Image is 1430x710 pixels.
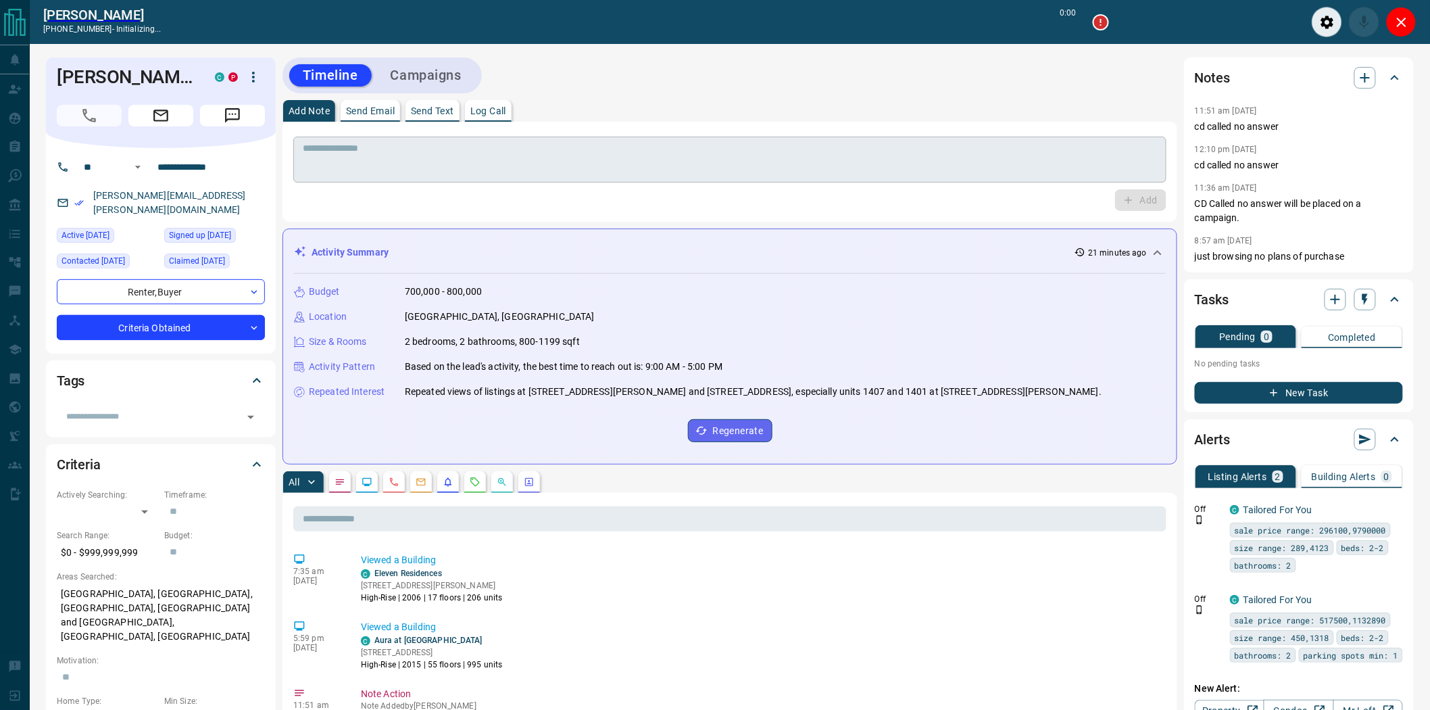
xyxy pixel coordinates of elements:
p: Building Alerts [1312,472,1376,481]
h2: Notes [1195,67,1230,89]
div: condos.ca [1230,505,1239,515]
svg: Opportunities [497,477,508,488]
span: Email [128,105,193,126]
div: condos.ca [361,636,370,646]
span: sale price range: 296100,9790000 [1235,523,1386,537]
p: 0 [1384,472,1389,481]
span: Active [DATE] [61,229,109,242]
p: All [289,477,299,487]
svg: Push Notification Only [1195,515,1204,525]
div: Close [1386,7,1416,37]
span: Signed up [DATE] [169,229,231,242]
p: Repeated Interest [309,385,385,399]
button: Open [241,408,260,427]
a: Tailored For You [1243,594,1312,605]
a: [PERSON_NAME] [43,7,162,23]
p: 12:10 pm [DATE] [1195,145,1257,154]
span: beds: 2-2 [1341,631,1384,644]
h2: Tasks [1195,289,1229,310]
div: Tags [57,364,265,397]
p: Completed [1328,333,1376,342]
p: 2 bedrooms, 2 bathrooms, 800-1199 sqft [405,335,580,349]
svg: Lead Browsing Activity [362,477,372,488]
h2: Alerts [1195,429,1230,450]
p: High-Rise | 2015 | 55 floors | 995 units [361,659,503,671]
span: Contacted [DATE] [61,254,125,268]
svg: Calls [389,477,399,488]
svg: Agent Actions [524,477,535,488]
p: Listing Alerts [1208,472,1267,481]
p: Budget [309,285,340,299]
p: 700,000 - 800,000 [405,285,482,299]
p: 2 [1275,472,1281,481]
p: Search Range: [57,529,157,542]
div: Criteria Obtained [57,315,265,340]
h2: Tags [57,370,84,392]
p: Activity Pattern [309,360,375,374]
div: condos.ca [1230,595,1239,605]
p: 8:57 am [DATE] [1195,236,1252,245]
div: Activity Summary21 minutes ago [294,240,1166,265]
p: 11:36 am [DATE] [1195,183,1257,193]
p: Off [1195,593,1222,605]
h2: Criteria [57,454,101,475]
div: Notes [1195,62,1403,94]
button: Campaigns [377,64,475,87]
a: Aura at [GEOGRAPHIC_DATA] [374,636,483,645]
div: Renter , Buyer [57,279,265,304]
p: High-Rise | 2006 | 17 floors | 206 units [361,592,503,604]
p: Viewed a Building [361,553,1161,567]
div: Mute [1349,7,1379,37]
span: size range: 289,4123 [1235,541,1329,554]
p: 21 minutes ago [1088,247,1147,259]
p: Actively Searching: [57,489,157,501]
p: 0 [1264,332,1269,341]
h1: [PERSON_NAME] [57,66,195,88]
a: [PERSON_NAME][EMAIL_ADDRESS][PERSON_NAME][DOMAIN_NAME] [93,190,246,215]
div: Thu Jan 28 2021 [164,254,265,273]
div: Criteria [57,448,265,481]
span: size range: 450,1318 [1235,631,1329,644]
button: Timeline [289,64,372,87]
p: Activity Summary [312,245,389,260]
p: 0:00 [1060,7,1077,37]
svg: Notes [335,477,345,488]
p: cd called no answer [1195,120,1403,134]
p: [DATE] [293,643,341,653]
p: Min Size: [164,695,265,707]
div: Audio Settings [1312,7,1342,37]
a: Tailored For You [1243,504,1312,515]
svg: Listing Alerts [443,477,453,488]
p: [STREET_ADDRESS][PERSON_NAME] [361,579,503,592]
p: No pending tasks [1195,354,1403,374]
p: Add Note [289,106,330,116]
p: Timeframe: [164,489,265,501]
p: Budget: [164,529,265,542]
p: cd called no answer [1195,158,1403,172]
p: [GEOGRAPHIC_DATA], [GEOGRAPHIC_DATA], [GEOGRAPHIC_DATA], [GEOGRAPHIC_DATA] and [GEOGRAPHIC_DATA],... [57,583,265,648]
p: $0 - $999,999,999 [57,542,157,564]
span: Claimed [DATE] [169,254,225,268]
svg: Email Verified [74,198,84,208]
div: condos.ca [361,569,370,579]
p: just browsing no plans of purchase [1195,250,1403,264]
p: Motivation: [57,655,265,667]
p: 11:51 am [293,701,341,710]
p: Off [1195,503,1222,515]
div: Fri Aug 08 2025 [57,254,157,273]
p: Based on the lead's activity, the best time to reach out is: 9:00 AM - 5:00 PM [405,360,722,374]
svg: Requests [470,477,480,488]
p: Note Action [361,687,1161,701]
span: initializing... [116,24,162,34]
p: Send Email [346,106,395,116]
p: Repeated views of listings at [STREET_ADDRESS][PERSON_NAME] and [STREET_ADDRESS], especially unit... [405,385,1102,399]
p: Location [309,310,347,324]
p: Viewed a Building [361,620,1161,634]
p: Size & Rooms [309,335,367,349]
div: property.ca [228,72,238,82]
span: bathrooms: 2 [1235,648,1291,662]
p: Home Type: [57,695,157,707]
p: 5:59 pm [293,634,341,643]
div: Wed Aug 13 2025 [57,228,157,247]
